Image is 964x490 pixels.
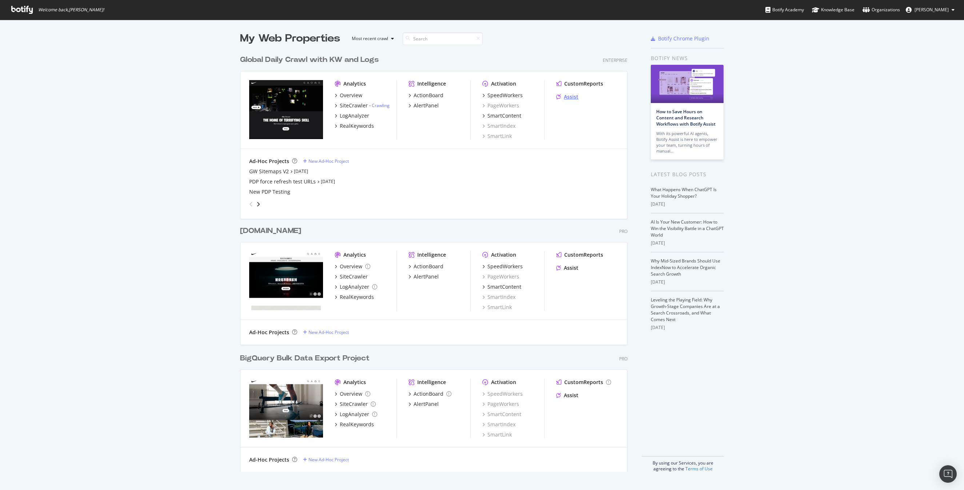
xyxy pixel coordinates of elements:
div: Botify Academy [765,6,804,13]
div: Intelligence [417,80,446,87]
div: grid [240,46,633,472]
img: nike.com [249,80,323,139]
div: Botify news [651,54,724,62]
div: SiteCrawler [340,273,368,280]
div: By using our Services, you are agreeing to the [642,456,724,472]
div: AlertPanel [414,102,439,109]
div: Overview [340,390,362,398]
a: Crawling [372,102,390,108]
a: BigQuery Bulk Data Export Project [240,353,373,364]
div: [DATE] [651,201,724,208]
a: AlertPanel [409,102,439,109]
a: ActionBoard [409,92,443,99]
span: Welcome back, [PERSON_NAME] ! [38,7,104,13]
div: ActionBoard [414,92,443,99]
img: nike.com.cn [249,251,323,310]
a: PageWorkers [482,400,519,408]
div: LogAnalyzer [340,112,369,119]
a: Leveling the Playing Field: Why Growth-Stage Companies Are at a Search Crossroads, and What Comes... [651,297,720,323]
div: Analytics [343,379,366,386]
div: SiteCrawler [340,400,368,408]
button: [PERSON_NAME] [900,4,960,16]
a: SpeedWorkers [482,390,523,398]
div: Organizations [863,6,900,13]
div: Ad-Hoc Projects [249,158,289,165]
a: SmartIndex [482,293,515,301]
input: Search [403,32,483,45]
a: SiteCrawler [335,400,376,408]
a: SmartLink [482,431,512,438]
a: Assist [556,392,578,399]
div: LogAnalyzer [340,283,369,291]
a: AlertPanel [409,400,439,408]
a: SmartLink [482,304,512,311]
div: Analytics [343,251,366,258]
div: Assist [564,392,578,399]
a: [DATE] [294,168,308,174]
a: SmartContent [482,411,521,418]
div: Knowledge Base [812,6,855,13]
div: BigQuery Bulk Data Export Project [240,353,370,364]
img: nikesecondary.com [249,379,323,438]
div: Assist [564,264,578,272]
div: New Ad-Hoc Project [308,158,349,164]
div: Pro [619,356,628,362]
div: Overview [340,263,362,270]
div: Ad-Hoc Projects [249,329,289,336]
a: GW Sitemaps V2 [249,168,289,175]
div: New Ad-Hoc Project [308,457,349,463]
div: With its powerful AI agents, Botify Assist is here to empower your team, turning hours of manual… [656,131,718,154]
div: Pro [619,228,628,234]
div: AlertPanel [414,400,439,408]
a: LogAnalyzer [335,283,377,291]
a: SmartIndex [482,421,515,428]
a: SmartContent [482,112,521,119]
div: Enterprise [603,57,628,63]
div: Activation [491,251,516,258]
div: angle-left [246,198,256,210]
a: PageWorkers [482,102,519,109]
a: SiteCrawler- Crawling [335,102,390,109]
a: Overview [335,390,370,398]
a: Terms of Use [685,466,713,472]
a: New Ad-Hoc Project [303,457,349,463]
div: SmartLink [482,133,512,140]
a: LogAnalyzer [335,411,377,418]
div: Global Daily Crawl with KW and Logs [240,55,379,65]
div: Intelligence [417,251,446,258]
img: How to Save Hours on Content and Research Workflows with Botify Assist [651,65,724,103]
a: ActionBoard [409,390,451,398]
div: PageWorkers [482,273,519,280]
div: [DOMAIN_NAME] [240,226,301,236]
span: Juan Batres [915,7,949,13]
a: RealKeywords [335,421,374,428]
a: LogAnalyzer [335,112,369,119]
div: PDP force refresh test URLs [249,178,316,185]
a: Assist [556,264,578,272]
div: Botify Chrome Plugin [658,35,709,42]
div: AlertPanel [414,273,439,280]
a: SmartContent [482,283,521,291]
a: CustomReports [556,251,603,258]
div: [DATE] [651,240,724,246]
div: ActionBoard [414,263,443,270]
a: CustomReports [556,80,603,87]
a: SmartIndex [482,122,515,130]
a: New Ad-Hoc Project [303,158,349,164]
a: Why Mid-Sized Brands Should Use IndexNow to Accelerate Organic Search Growth [651,258,720,277]
div: [DATE] [651,279,724,285]
a: AlertPanel [409,273,439,280]
a: SpeedWorkers [482,92,523,99]
a: RealKeywords [335,293,374,301]
a: Overview [335,263,370,270]
a: SiteCrawler [335,273,368,280]
a: AI Is Your New Customer: How to Win the Visibility Battle in a ChatGPT World [651,219,724,238]
div: ActionBoard [414,390,443,398]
